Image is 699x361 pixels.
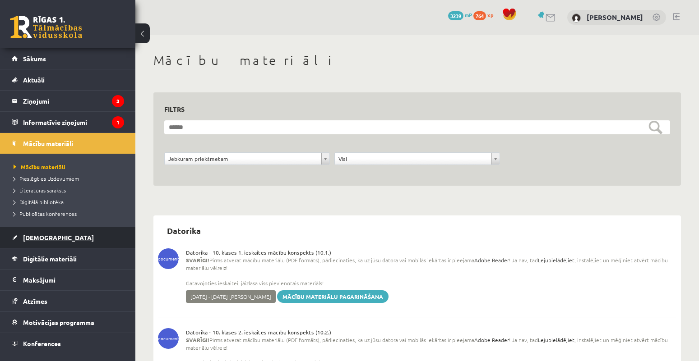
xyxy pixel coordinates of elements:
span: Jebkuram priekšmetam [168,153,318,165]
h3: Filtrs [164,103,659,115]
div: Datorika - 10. klases 1. ieskaites mācību konspekts (10.1.) [158,248,676,287]
span: Mācību materiāli [14,163,65,170]
span: Pieslēgties Uzdevumiem [14,175,79,182]
span: document [158,248,179,269]
a: Visi [335,153,500,165]
h2: Datorika [158,220,210,241]
a: Digitālā bibliotēka [14,198,126,206]
span: Atzīmes [23,297,47,305]
i: 1 [112,116,124,128]
span: 3239 [448,11,463,20]
span: Literatūras saraksts [14,187,66,194]
a: [DEMOGRAPHIC_DATA] [12,227,124,248]
a: Mācību materiāli [12,133,124,154]
b: SVARĪGI! [186,256,209,264]
a: Adobe Reader [474,336,509,344]
span: [DEMOGRAPHIC_DATA] [23,233,94,242]
span: Visi [338,153,488,165]
a: Konferences [12,333,124,354]
a: Ziņojumi3 [12,91,124,111]
a: Pieslēgties Uzdevumiem [14,174,126,183]
a: Maksājumi [12,270,124,290]
a: 3239 mP [448,11,472,18]
span: mP [465,11,472,18]
a: Adobe Reader [474,256,509,264]
span: [DATE] - [DATE] [PERSON_NAME] [186,290,276,303]
span: document [158,328,179,349]
a: Mācību materiāli [14,163,126,171]
a: Literatūras saraksts [14,186,126,194]
a: Aktuāli [12,69,124,90]
span: Digitālie materiāli [23,255,77,263]
a: Lejupielādējiet [538,256,574,264]
span: Pirms atverat mācību materiālu (PDF formāts), pārliecinaties, ka uz jūsu datora vai mobilās iekār... [186,256,676,287]
span: Mācību materiāli [23,139,73,147]
a: 764 xp [473,11,498,18]
legend: Ziņojumi [23,91,124,111]
a: [PERSON_NAME] [587,13,643,22]
span: Publicētas konferences [14,210,77,217]
a: Motivācijas programma [12,312,124,333]
b: SVARĪGI! [186,336,209,343]
span: Aktuāli [23,76,45,84]
a: Informatīvie ziņojumi1 [12,112,124,133]
legend: Informatīvie ziņojumi [23,112,124,133]
legend: Maksājumi [23,270,124,290]
span: Konferences [23,339,61,347]
span: 764 [473,11,486,20]
span: Digitālā bibliotēka [14,198,64,206]
a: Atzīmes [12,291,124,311]
a: Rīgas 1. Tālmācības vidusskola [10,16,82,38]
a: Digitālie materiāli [12,248,124,269]
a: Sākums [12,48,124,69]
span: Sākums [23,55,46,63]
a: Publicētas konferences [14,210,126,218]
span: Motivācijas programma [23,318,94,326]
i: 3 [112,95,124,107]
img: Amanda Lorberga [572,14,581,23]
a: Jebkuram priekšmetam [165,153,329,165]
span: xp [487,11,493,18]
a: Mācību materiālu pagarināšana [277,290,389,303]
h1: Mācību materiāli [153,53,681,68]
a: Lejupielādējiet [538,336,574,344]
